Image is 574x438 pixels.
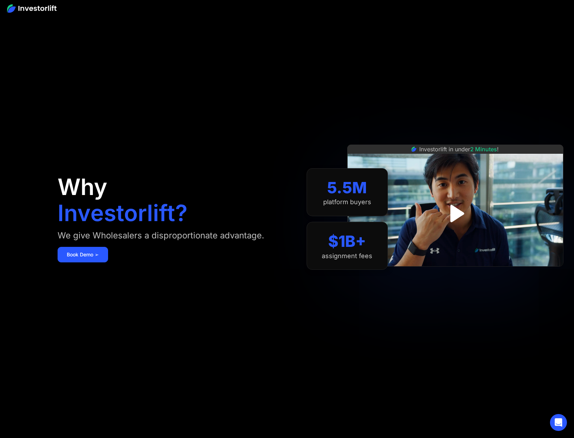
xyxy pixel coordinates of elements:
[58,176,107,198] h1: Why
[402,270,508,279] iframe: Customer reviews powered by Trustpilot
[470,146,497,153] span: 2 Minutes
[58,247,108,262] a: Book Demo ➢
[439,198,471,229] a: open lightbox
[328,232,366,251] div: $1B+
[58,202,188,224] h1: Investorlift?
[550,414,567,431] div: Open Intercom Messenger
[419,145,499,153] div: Investorlift in under !
[323,198,371,206] div: platform buyers
[58,230,264,241] div: We give Wholesalers a disproportionate advantage.
[327,178,367,197] div: 5.5M
[322,252,372,260] div: assignment fees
